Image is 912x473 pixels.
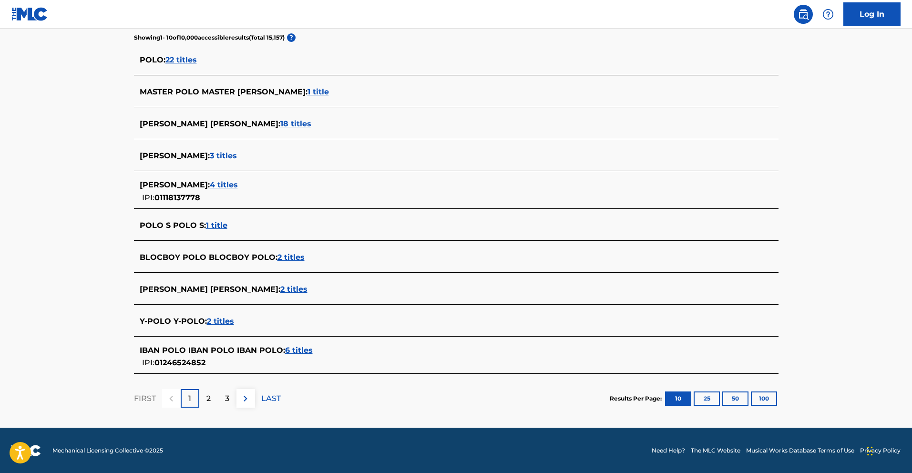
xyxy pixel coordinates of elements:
[746,446,854,455] a: Musical Works Database Terms of Use
[207,317,234,326] span: 2 titles
[285,346,313,355] span: 6 titles
[140,221,206,230] span: POLO S POLO S :
[140,253,277,262] span: BLOCBOY POLO BLOCBOY POLO :
[142,193,154,202] span: IPI:
[140,151,210,160] span: [PERSON_NAME] :
[210,180,238,189] span: 4 titles
[691,446,740,455] a: The MLC Website
[665,391,691,406] button: 10
[867,437,873,465] div: Drag
[140,119,280,128] span: [PERSON_NAME] [PERSON_NAME] :
[652,446,685,455] a: Need Help?
[261,393,281,404] p: LAST
[134,393,156,404] p: FIRST
[798,9,809,20] img: search
[794,5,813,24] a: Public Search
[142,358,154,367] span: IPI:
[722,391,748,406] button: 50
[751,391,777,406] button: 100
[206,393,211,404] p: 2
[864,427,912,473] iframe: Chat Widget
[225,393,229,404] p: 3
[206,221,227,230] span: 1 title
[287,33,296,42] span: ?
[140,180,210,189] span: [PERSON_NAME] :
[843,2,901,26] a: Log In
[11,445,41,456] img: logo
[694,391,720,406] button: 25
[860,446,901,455] a: Privacy Policy
[280,285,307,294] span: 2 titles
[140,317,207,326] span: Y-POLO Y-POLO :
[140,285,280,294] span: [PERSON_NAME] [PERSON_NAME] :
[822,9,834,20] img: help
[154,193,200,202] span: 01118137778
[140,346,285,355] span: IBAN POLO IBAN POLO IBAN POLO :
[819,5,838,24] div: Help
[165,55,197,64] span: 22 titles
[154,358,205,367] span: 01246524852
[134,33,285,42] p: Showing 1 - 10 of 10,000 accessible results (Total 15,157 )
[52,446,163,455] span: Mechanical Licensing Collective © 2025
[11,7,48,21] img: MLC Logo
[307,87,329,96] span: 1 title
[240,393,251,404] img: right
[610,394,664,403] p: Results Per Page:
[277,253,305,262] span: 2 titles
[188,393,191,404] p: 1
[140,87,307,96] span: MASTER POLO MASTER [PERSON_NAME] :
[140,55,165,64] span: POLO :
[280,119,311,128] span: 18 titles
[210,151,237,160] span: 3 titles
